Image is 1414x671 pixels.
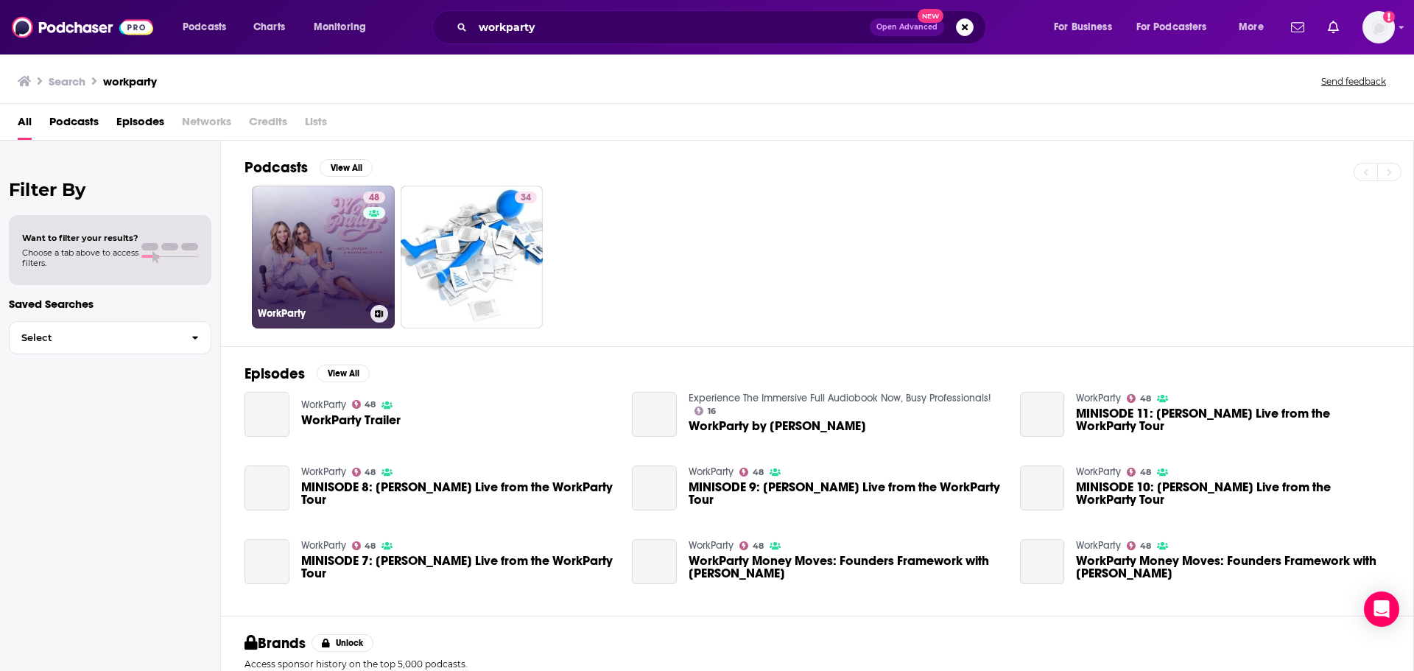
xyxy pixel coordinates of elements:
[694,407,716,415] a: 16
[1127,468,1151,477] a: 48
[245,365,370,383] a: EpisodesView All
[365,469,376,476] span: 48
[1140,543,1151,549] span: 48
[1317,75,1390,88] button: Send feedback
[103,74,157,88] h3: workparty
[689,539,734,552] a: WorkParty
[301,466,346,478] a: WorkParty
[245,158,308,177] h2: Podcasts
[739,541,764,550] a: 48
[245,658,1390,670] p: Access sponsor history on the top 5,000 podcasts.
[183,17,226,38] span: Podcasts
[352,468,376,477] a: 48
[301,539,346,552] a: WorkParty
[245,634,306,653] h2: Brands
[1127,15,1228,39] button: open menu
[1054,17,1112,38] span: For Business
[401,186,544,329] a: 34
[1076,392,1121,404] a: WorkParty
[1362,11,1395,43] span: Logged in as SimonElement
[753,543,764,549] span: 48
[1127,541,1151,550] a: 48
[303,15,385,39] button: open menu
[301,414,401,426] a: WorkParty Trailer
[312,634,374,652] button: Unlock
[301,398,346,411] a: WorkParty
[515,192,537,203] a: 34
[446,10,1000,44] div: Search podcasts, credits, & more...
[1020,392,1065,437] a: MINISODE 11: Kendra Scott Live from the WorkParty Tour
[245,158,373,177] a: PodcastsView All
[870,18,944,36] button: Open AdvancedNew
[1076,481,1390,506] span: MINISODE 10: [PERSON_NAME] Live from the WorkParty Tour
[249,110,287,140] span: Credits
[245,365,305,383] h2: Episodes
[301,481,615,506] span: MINISODE 8: [PERSON_NAME] Live from the WorkParty Tour
[49,74,85,88] h3: Search
[632,392,677,437] a: WorkParty by Jaclyn Johnson
[689,481,1002,506] span: MINISODE 9: [PERSON_NAME] Live from the WorkParty Tour
[1285,15,1310,40] a: Show notifications dropdown
[1136,17,1207,38] span: For Podcasters
[9,297,211,311] p: Saved Searches
[352,541,376,550] a: 48
[1044,15,1130,39] button: open menu
[1076,539,1121,552] a: WorkParty
[1020,539,1065,584] a: WorkParty Money Moves: Founders Framework with Bola Sokunbi
[1140,396,1151,402] span: 48
[1076,407,1390,432] a: MINISODE 11: Kendra Scott Live from the WorkParty Tour
[1076,555,1390,580] span: WorkParty Money Moves: Founders Framework with [PERSON_NAME]
[22,233,138,243] span: Want to filter your results?
[689,555,1002,580] a: WorkParty Money Moves: Founders Framework with Tiffany Sorya
[689,420,866,432] span: WorkParty by [PERSON_NAME]
[365,401,376,408] span: 48
[363,192,385,203] a: 48
[301,481,615,506] a: MINISODE 8: Deepica Mutyala Live from the WorkParty Tour
[1228,15,1282,39] button: open menu
[1076,481,1390,506] a: MINISODE 10: Lisa Price Live from the WorkParty Tour
[918,9,944,23] span: New
[1362,11,1395,43] button: Show profile menu
[258,307,365,320] h3: WorkParty
[18,110,32,140] a: All
[369,191,379,205] span: 48
[301,555,615,580] span: MINISODE 7: [PERSON_NAME] Live from the WorkParty Tour
[521,191,531,205] span: 34
[305,110,327,140] span: Lists
[1127,394,1151,403] a: 48
[172,15,245,39] button: open menu
[473,15,870,39] input: Search podcasts, credits, & more...
[739,468,764,477] a: 48
[1076,407,1390,432] span: MINISODE 11: [PERSON_NAME] Live from the WorkParty Tour
[632,466,677,510] a: MINISODE 9: Jen Gotch Live from the WorkParty Tour
[1076,466,1121,478] a: WorkParty
[365,543,376,549] span: 48
[1383,11,1395,23] svg: Add a profile image
[22,247,138,268] span: Choose a tab above to access filters.
[245,539,289,584] a: MINISODE 7: Emily Schuman Live from the WorkParty Tour
[314,17,366,38] span: Monitoring
[689,466,734,478] a: WorkParty
[632,539,677,584] a: WorkParty Money Moves: Founders Framework with Tiffany Sorya
[352,400,376,409] a: 48
[252,186,395,329] a: 48WorkParty
[1364,591,1399,627] div: Open Intercom Messenger
[12,13,153,41] img: Podchaser - Follow, Share and Rate Podcasts
[689,481,1002,506] a: MINISODE 9: Jen Gotch Live from the WorkParty Tour
[1020,466,1065,510] a: MINISODE 10: Lisa Price Live from the WorkParty Tour
[753,469,764,476] span: 48
[253,17,285,38] span: Charts
[49,110,99,140] a: Podcasts
[317,365,370,382] button: View All
[320,159,373,177] button: View All
[244,15,294,39] a: Charts
[245,466,289,510] a: MINISODE 8: Deepica Mutyala Live from the WorkParty Tour
[9,179,211,200] h2: Filter By
[708,408,716,415] span: 16
[1239,17,1264,38] span: More
[1322,15,1345,40] a: Show notifications dropdown
[9,321,211,354] button: Select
